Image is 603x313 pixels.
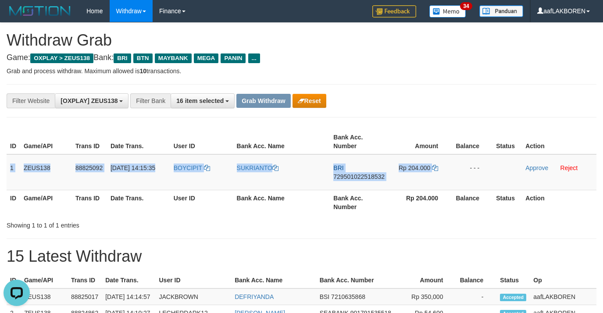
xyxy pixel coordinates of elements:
td: ZEUS138 [21,288,68,305]
div: Filter Bank [130,93,171,108]
th: Bank Acc. Number [330,129,389,154]
td: aafLAKBOREN [530,288,596,305]
span: BRI [114,53,131,63]
a: Approve [525,164,548,171]
th: User ID [156,272,232,288]
span: BSI [320,293,330,300]
th: ID [7,272,21,288]
span: MEGA [194,53,219,63]
th: Balance [451,129,492,154]
h1: Withdraw Grab [7,32,596,49]
td: JACKBROWN [156,288,232,305]
a: DEFRIYANDA [235,293,274,300]
button: Grab Withdraw [236,94,290,108]
a: Reject [560,164,578,171]
a: SUKRIANTO [237,164,278,171]
td: 1 [7,154,20,190]
span: Copy 729501022518532 to clipboard [333,173,385,180]
th: Amount [389,129,451,154]
img: panduan.png [479,5,523,17]
th: Status [492,129,522,154]
th: ID [7,129,20,154]
span: MAYBANK [155,53,192,63]
th: Amount [400,272,456,288]
th: Bank Acc. Name [233,190,330,215]
td: ZEUS138 [20,154,72,190]
img: MOTION_logo.png [7,4,73,18]
span: 34 [460,2,472,10]
span: [OXPLAY] ZEUS138 [61,97,118,104]
span: BRI [333,164,343,171]
th: Bank Acc. Number [330,190,389,215]
th: Bank Acc. Name [233,129,330,154]
th: Action [522,190,596,215]
span: OXPLAY > ZEUS138 [30,53,93,63]
h1: 15 Latest Withdraw [7,248,596,265]
th: Op [530,272,596,288]
th: Rp 204.000 [389,190,451,215]
th: Balance [456,272,496,288]
th: Game/API [20,129,72,154]
span: BOYCIPIT [174,164,202,171]
button: Reset [293,94,326,108]
h4: Game: Bank: [7,53,596,62]
span: Accepted [500,294,526,301]
div: Filter Website [7,93,55,108]
th: Balance [451,190,492,215]
span: PANIN [221,53,246,63]
span: Copy 7210635868 to clipboard [331,293,365,300]
td: - [456,288,496,305]
a: BOYCIPIT [174,164,210,171]
th: Trans ID [72,190,107,215]
td: 88825017 [68,288,102,305]
td: [DATE] 14:14:57 [102,288,155,305]
p: Grab and process withdraw. Maximum allowed is transactions. [7,67,596,75]
button: Open LiveChat chat widget [4,4,30,30]
th: Action [522,129,596,154]
th: Date Trans. [107,129,170,154]
th: Game/API [20,190,72,215]
span: BTN [133,53,153,63]
strong: 10 [139,68,146,75]
th: Status [496,272,530,288]
span: 88825092 [75,164,103,171]
a: Copy 204000 to clipboard [432,164,438,171]
div: Showing 1 to 1 of 1 entries [7,217,245,230]
th: User ID [170,129,233,154]
th: Date Trans. [102,272,155,288]
span: [DATE] 14:15:35 [111,164,155,171]
th: User ID [170,190,233,215]
span: 16 item selected [176,97,224,104]
th: Trans ID [68,272,102,288]
th: Status [492,190,522,215]
span: ... [248,53,260,63]
th: Bank Acc. Number [316,272,400,288]
th: Date Trans. [107,190,170,215]
th: ID [7,190,20,215]
th: Trans ID [72,129,107,154]
td: Rp 350,000 [400,288,456,305]
button: [OXPLAY] ZEUS138 [55,93,128,108]
th: Game/API [21,272,68,288]
th: Bank Acc. Name [231,272,316,288]
span: Rp 204.000 [399,164,430,171]
td: - - - [451,154,492,190]
img: Button%20Memo.svg [429,5,466,18]
button: 16 item selected [171,93,235,108]
img: Feedback.jpg [372,5,416,18]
